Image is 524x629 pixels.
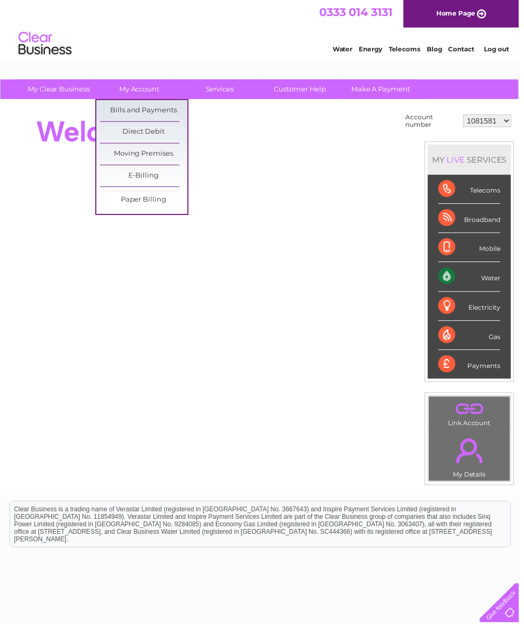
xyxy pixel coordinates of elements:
a: Customer Help [259,80,348,100]
a: Contact [453,45,479,53]
a: Moving Premises [101,145,189,166]
img: logo.png [18,28,73,60]
a: 0333 014 3131 [322,5,396,19]
div: Electricity [443,295,505,324]
a: My Account [97,80,185,100]
td: Account number [407,112,465,132]
a: E-Billing [101,167,189,188]
a: Blog [431,45,446,53]
div: Clear Business is a trading name of Verastar Limited (registered in [GEOGRAPHIC_DATA] No. 3667643... [10,6,515,52]
div: Broadband [443,206,505,235]
a: Direct Debit [101,123,189,144]
a: . [436,403,512,422]
a: My Clear Business [16,80,104,100]
a: Telecoms [392,45,425,53]
div: Gas [443,324,505,354]
a: Services [178,80,266,100]
div: LIVE [449,156,472,166]
a: . [436,436,512,474]
div: Water [443,265,505,294]
div: Telecoms [443,177,505,206]
a: Log out [489,45,514,53]
div: Mobile [443,235,505,265]
a: Make A Payment [341,80,429,100]
div: MY SERVICES [432,146,516,177]
a: Water [336,45,356,53]
a: Bills and Payments [101,101,189,122]
a: Paper Billing [101,191,189,213]
td: My Details [433,434,515,486]
td: Link Account [433,400,515,434]
a: Energy [363,45,386,53]
div: Payments [443,354,505,382]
